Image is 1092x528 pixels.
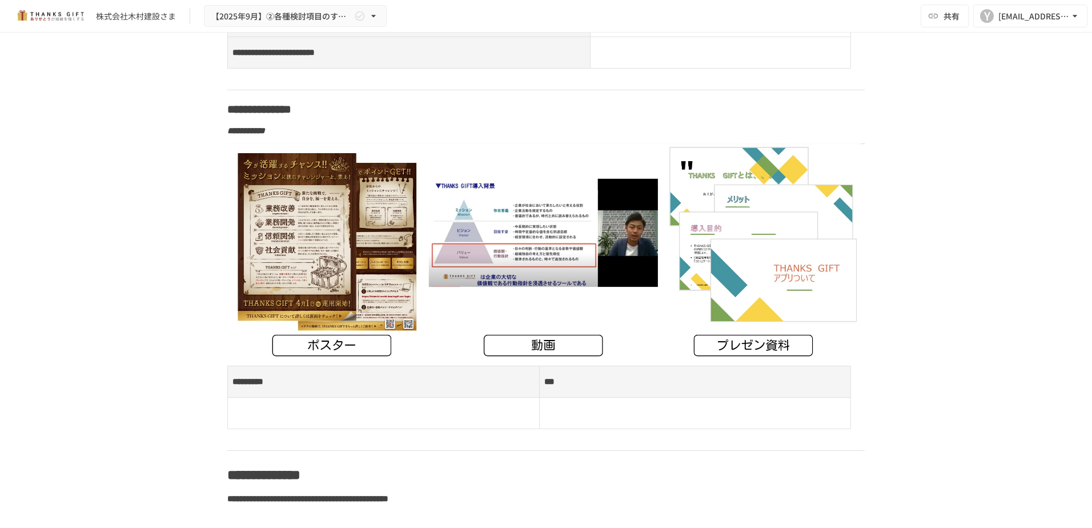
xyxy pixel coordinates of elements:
img: yBl2mVkaVfZz1asQXjAkVo92bI8uDDNf0MdxjtuN88y [227,143,865,360]
div: [EMAIL_ADDRESS][DOMAIN_NAME] [998,9,1069,23]
button: 共有 [921,5,969,27]
button: Y[EMAIL_ADDRESS][DOMAIN_NAME] [973,5,1087,27]
div: 株式会社木村建設さま [96,10,176,22]
span: 共有 [944,10,959,22]
span: 【2025年9月】②各種検討項目のすり合わせ/ THANKS GIFTキックオフMTG [211,9,352,23]
div: Y [980,9,994,23]
button: 【2025年9月】②各種検討項目のすり合わせ/ THANKS GIFTキックオフMTG [204,5,387,27]
img: mMP1OxWUAhQbsRWCurg7vIHe5HqDpP7qZo7fRoNLXQh [14,7,87,25]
